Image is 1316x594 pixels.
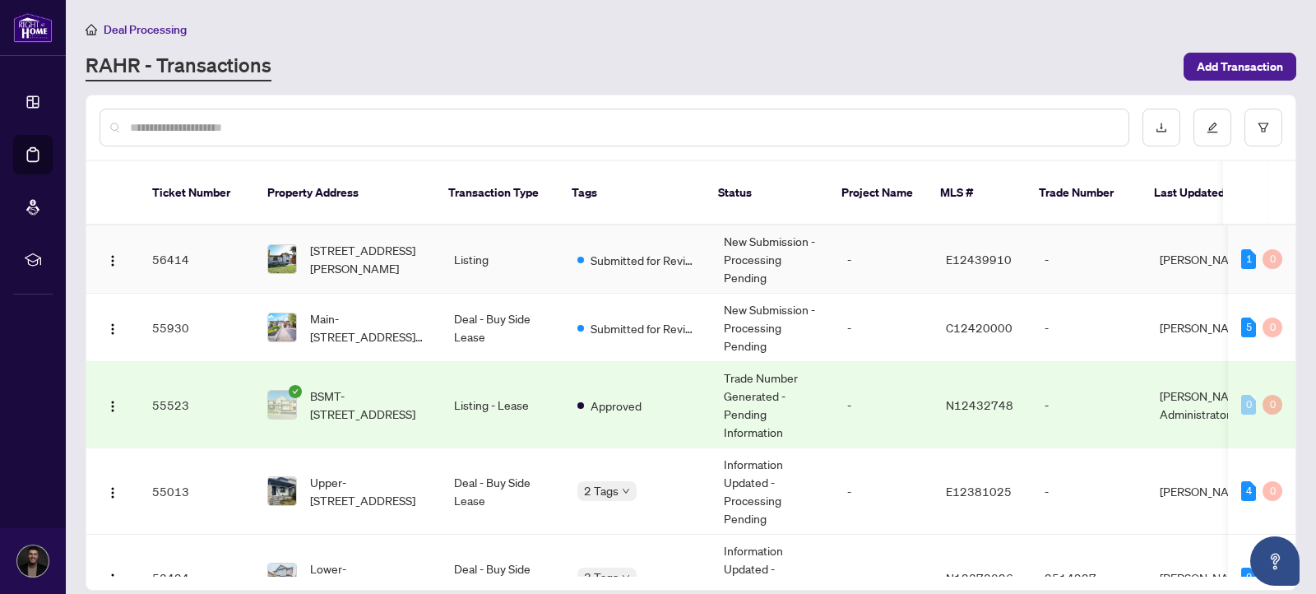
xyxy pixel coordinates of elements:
button: Open asap [1250,536,1300,586]
td: New Submission - Processing Pending [711,225,834,294]
td: New Submission - Processing Pending [711,294,834,362]
img: thumbnail-img [268,477,296,505]
span: download [1156,122,1167,133]
td: Listing - Lease [441,362,564,448]
th: Property Address [254,161,435,225]
td: [PERSON_NAME] [1147,448,1270,535]
img: thumbnail-img [268,245,296,273]
td: Deal - Buy Side Lease [441,294,564,362]
span: home [86,24,97,35]
span: Add Transaction [1197,53,1283,80]
span: Upper-[STREET_ADDRESS] [310,473,428,509]
td: 55523 [139,362,254,448]
div: 0 [1263,395,1282,415]
button: edit [1193,109,1231,146]
span: 3 Tags [584,568,619,587]
img: Logo [106,254,119,267]
th: Ticket Number [139,161,254,225]
td: [PERSON_NAME] [1147,225,1270,294]
img: logo [13,12,53,43]
td: Information Updated - Processing Pending [711,448,834,535]
button: Logo [100,314,126,341]
span: Main-[STREET_ADDRESS][PERSON_NAME] [310,309,428,346]
th: MLS # [927,161,1026,225]
td: 55013 [139,448,254,535]
td: - [834,294,933,362]
td: [PERSON_NAME] Administrator [1147,362,1270,448]
th: Project Name [828,161,927,225]
img: thumbnail-img [268,313,296,341]
th: Status [705,161,828,225]
span: Deal Processing [104,22,187,37]
div: 4 [1241,481,1256,501]
td: 56414 [139,225,254,294]
td: - [1031,448,1147,535]
td: - [834,225,933,294]
span: Approved [591,397,642,415]
span: Submitted for Review [591,251,697,269]
th: Trade Number [1026,161,1141,225]
a: RAHR - Transactions [86,52,271,81]
span: check-circle [289,385,302,398]
span: C12420000 [946,320,1012,335]
span: BSMT-[STREET_ADDRESS] [310,387,428,423]
img: Logo [106,400,119,413]
img: Profile Icon [17,545,49,577]
td: Deal - Buy Side Lease [441,448,564,535]
button: download [1142,109,1180,146]
span: N12378096 [946,570,1013,585]
div: 0 [1263,249,1282,269]
span: down [622,487,630,495]
div: 2 [1241,568,1256,587]
button: Logo [100,478,126,504]
img: Logo [106,486,119,499]
span: Submitted for Review [591,319,697,337]
div: 0 [1263,481,1282,501]
span: [STREET_ADDRESS][PERSON_NAME] [310,241,428,277]
span: filter [1258,122,1269,133]
button: filter [1244,109,1282,146]
div: 0 [1241,395,1256,415]
img: Logo [106,573,119,586]
td: 55930 [139,294,254,362]
div: 5 [1241,318,1256,337]
th: Transaction Type [435,161,558,225]
span: edit [1207,122,1218,133]
span: N12432748 [946,397,1013,412]
td: - [1031,362,1147,448]
td: - [834,448,933,535]
span: E12381025 [946,484,1012,499]
td: Listing [441,225,564,294]
span: down [622,573,630,582]
div: 1 [1241,249,1256,269]
th: Last Updated By [1141,161,1264,225]
button: Logo [100,392,126,418]
img: thumbnail-img [268,564,296,592]
td: Trade Number Generated - Pending Information [711,362,834,448]
td: - [1031,294,1147,362]
span: 2 Tags [584,481,619,500]
th: Tags [558,161,705,225]
td: - [834,362,933,448]
td: - [1031,225,1147,294]
img: thumbnail-img [268,391,296,419]
div: 0 [1263,318,1282,337]
button: Add Transaction [1184,53,1296,81]
button: Logo [100,564,126,591]
td: [PERSON_NAME] [1147,294,1270,362]
img: Logo [106,323,119,336]
span: E12439910 [946,252,1012,267]
button: Logo [100,246,126,272]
